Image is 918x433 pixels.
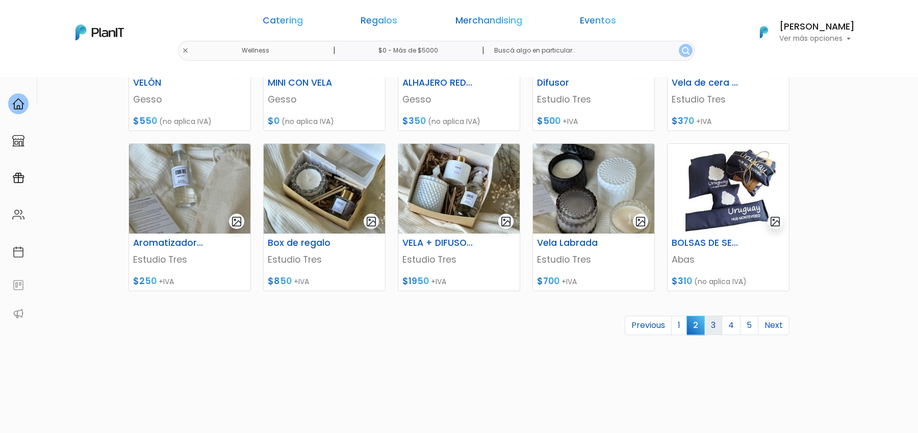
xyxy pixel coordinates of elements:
[182,47,189,54] img: close-6986928ebcb1d6c9903e3b54e860dbc4d054630f23adef3a32610726dff6a82b.svg
[431,276,446,287] span: +IVA
[779,22,855,32] h6: [PERSON_NAME]
[694,276,747,287] span: (no aplica IVA)
[672,275,692,287] span: $310
[262,238,345,248] h6: Box de regalo
[672,253,785,266] p: Abas
[455,16,522,29] a: Merchandising
[12,246,24,258] img: calendar-87d922413cdce8b2cf7b7f5f62616a5cf9e4887200fb71536465627b3292af00.svg
[133,275,157,287] span: $250
[75,24,124,40] img: PlanIt Logo
[127,78,211,88] h6: VELÓN
[12,98,24,110] img: home-e721727adea9d79c4d83392d1f703f7f8bce08238fde08b1acbfd93340b81755.svg
[402,253,516,266] p: Estudio Tres
[562,276,577,287] span: +IVA
[668,144,789,234] img: thumb_WhatsApp_Image_2023-08-17_at_15.38.27.jpeg
[12,308,24,320] img: partners-52edf745621dab592f3b2c58e3bca9d71375a7ef29c3b500c9f145b62cc070d4.svg
[532,143,655,291] a: gallery-light Vela Labrada Estudio Tres $700 +IVA
[686,316,705,335] span: 2
[770,216,781,227] img: gallery-light
[361,16,397,29] a: Regalos
[779,35,855,42] p: Ver más opciones
[398,143,520,291] a: gallery-light VELA + DIFUSOR + HOME SPRAY Estudio Tres $1950 +IVA
[682,47,690,55] img: search_button-432b6d5273f82d61273b3651a40e1bd1b912527efae98b1b7a1b2c0702e16a8d.svg
[531,238,615,248] h6: Vela Labrada
[263,16,303,29] a: Catering
[398,144,520,234] img: thumb_IMG_7941.jpeg
[12,135,24,147] img: marketplace-4ceaa7011d94191e9ded77b95e3339b90024bf715f7c57f8cf31f2d8c509eaba.svg
[133,115,157,127] span: $550
[671,316,687,335] a: 1
[268,253,381,266] p: Estudio Tres
[129,144,250,234] img: thumb_IMG_7887.jpeg
[666,78,749,88] h6: Vela de cera de soja
[531,78,615,88] h6: Difusor
[333,44,336,57] p: |
[500,216,512,227] img: gallery-light
[537,115,560,127] span: $500
[127,238,211,248] h6: Aromatizador textil o de ambiente
[12,172,24,184] img: campaigns-02234683943229c281be62815700db0a1741e53638e28bf9629b52c665b00959.svg
[486,41,695,61] input: Buscá algo en particular..
[268,93,381,106] p: Gesso
[12,209,24,221] img: people-662611757002400ad9ed0e3c099ab2801c6687ba6c219adb57efc949bc21e19d.svg
[428,116,480,126] span: (no aplica IVA)
[537,275,559,287] span: $700
[402,275,429,287] span: $1950
[747,19,855,45] button: PlanIt Logo [PERSON_NAME] Ver más opciones
[537,253,650,266] p: Estudio Tres
[53,10,147,30] div: ¿Necesitás ayuda?
[672,115,694,127] span: $370
[666,238,749,248] h6: BOLSAS DE SEMILLAS
[482,44,484,57] p: |
[264,144,385,234] img: thumb_IMG_7919.jpeg
[667,143,789,291] a: gallery-light BOLSAS DE SEMILLAS Abas $310 (no aplica IVA)
[722,316,741,335] a: 4
[537,93,650,106] p: Estudio Tres
[294,276,309,287] span: +IVA
[533,144,654,234] img: thumb_IMG_7882.jpeg
[133,253,246,266] p: Estudio Tres
[563,116,578,126] span: +IVA
[263,143,386,291] a: gallery-light Box de regalo Estudio Tres $850 +IVA
[12,279,24,291] img: feedback-78b5a0c8f98aac82b08bfc38622c3050aee476f2c9584af64705fc4e61158814.svg
[282,116,334,126] span: (no aplica IVA)
[133,93,246,106] p: Gesso
[635,216,647,227] img: gallery-light
[402,93,516,106] p: Gesso
[580,16,616,29] a: Eventos
[696,116,711,126] span: +IVA
[758,316,789,335] a: Next
[268,275,292,287] span: $850
[396,78,480,88] h6: ALHAJERO REDONDO CON VELA
[268,115,279,127] span: $0
[159,276,174,287] span: +IVA
[402,115,426,127] span: $350
[672,93,785,106] p: Estudio Tres
[704,316,722,335] a: 3
[231,216,243,227] img: gallery-light
[396,238,480,248] h6: VELA + DIFUSOR + HOME SPRAY
[262,78,345,88] h6: MINI CON VELA
[625,316,672,335] a: Previous
[129,143,251,291] a: gallery-light Aromatizador textil o de ambiente Estudio Tres $250 +IVA
[159,116,212,126] span: (no aplica IVA)
[366,216,377,227] img: gallery-light
[753,21,775,43] img: PlanIt Logo
[740,316,758,335] a: 5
